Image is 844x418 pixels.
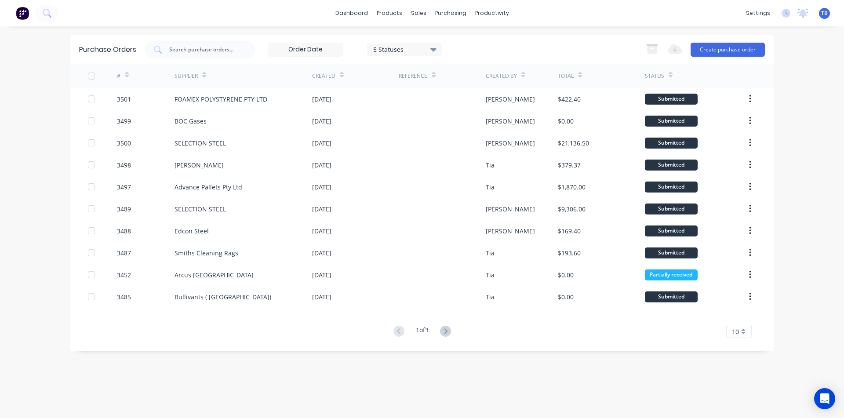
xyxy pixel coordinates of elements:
span: 10 [732,327,739,336]
div: Supplier [175,72,198,80]
div: 3501 [117,95,131,104]
div: settings [742,7,775,20]
div: [PERSON_NAME] [486,95,535,104]
div: 3488 [117,226,131,236]
div: 3497 [117,182,131,192]
div: Submitted [645,138,698,149]
button: Create purchase order [691,43,765,57]
div: Submitted [645,116,698,127]
div: Arcus [GEOGRAPHIC_DATA] [175,270,254,280]
div: 3487 [117,248,131,258]
div: $0.00 [558,270,574,280]
div: BOC Gases [175,116,207,126]
div: Edcon Steel [175,226,209,236]
div: SELECTION STEEL [175,204,226,214]
div: $422.40 [558,95,581,104]
div: Total [558,72,574,80]
input: Order Date [269,43,342,56]
div: $169.40 [558,226,581,236]
div: 3485 [117,292,131,302]
div: [DATE] [312,292,331,302]
div: $0.00 [558,292,574,302]
div: Submitted [645,160,698,171]
div: [DATE] [312,95,331,104]
div: [DATE] [312,116,331,126]
div: SELECTION STEEL [175,138,226,148]
div: products [372,7,407,20]
div: 3489 [117,204,131,214]
div: Reference [399,72,427,80]
img: Factory [16,7,29,20]
div: Tia [486,182,495,192]
div: Partially received [645,269,698,280]
div: 1 of 3 [416,325,429,338]
div: [DATE] [312,204,331,214]
div: FOAMEX POLYSTYRENE PTY LTD [175,95,267,104]
div: Submitted [645,204,698,214]
a: dashboard [331,7,372,20]
div: [DATE] [312,182,331,192]
div: 3452 [117,270,131,280]
div: [PERSON_NAME] [175,160,224,170]
div: $0.00 [558,116,574,126]
div: Tia [486,292,495,302]
div: [DATE] [312,248,331,258]
div: Status [645,72,664,80]
span: TB [821,9,828,17]
div: Submitted [645,182,698,193]
div: productivity [471,7,513,20]
div: purchasing [431,7,471,20]
div: [PERSON_NAME] [486,226,535,236]
div: sales [407,7,431,20]
div: [PERSON_NAME] [486,204,535,214]
div: 3498 [117,160,131,170]
div: Submitted [645,225,698,236]
div: Open Intercom Messenger [814,388,835,409]
div: [PERSON_NAME] [486,116,535,126]
div: Tia [486,248,495,258]
div: [DATE] [312,226,331,236]
div: Submitted [645,291,698,302]
div: $9,306.00 [558,204,586,214]
div: Created By [486,72,517,80]
div: Advance Pallets Pty Ltd [175,182,242,192]
div: 3500 [117,138,131,148]
div: Tia [486,160,495,170]
div: Tia [486,270,495,280]
div: $379.37 [558,160,581,170]
div: Purchase Orders [79,44,136,55]
div: $1,870.00 [558,182,586,192]
div: [DATE] [312,138,331,148]
div: 5 Statuses [373,44,436,54]
div: Created [312,72,335,80]
div: [PERSON_NAME] [486,138,535,148]
div: Smiths Cleaning Rags [175,248,238,258]
div: Submitted [645,247,698,258]
div: Submitted [645,94,698,105]
div: 3499 [117,116,131,126]
div: $21,136.50 [558,138,589,148]
div: [DATE] [312,160,331,170]
div: # [117,72,120,80]
input: Search purchase orders... [168,45,241,54]
div: Bullivants ( [GEOGRAPHIC_DATA]) [175,292,271,302]
div: [DATE] [312,270,331,280]
div: $193.60 [558,248,581,258]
